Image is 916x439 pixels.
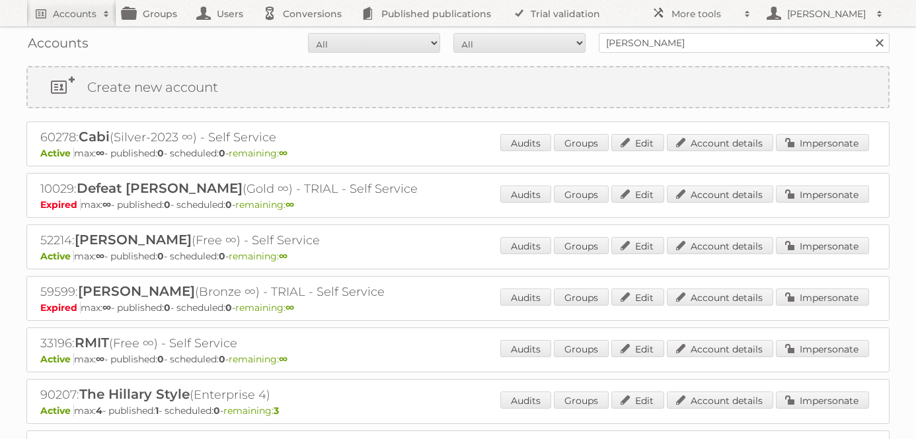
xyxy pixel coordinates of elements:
[500,134,551,151] a: Audits
[611,391,664,409] a: Edit
[229,147,287,159] span: remaining:
[75,232,192,248] span: [PERSON_NAME]
[667,340,773,357] a: Account details
[40,147,876,159] p: max: - published: - scheduled: -
[40,405,876,417] p: max: - published: - scheduled: -
[157,147,164,159] strong: 0
[279,250,287,262] strong: ∞
[500,391,551,409] a: Audits
[79,386,190,402] span: The Hillary Style
[554,186,609,203] a: Groups
[776,237,869,254] a: Impersonate
[77,180,243,196] span: Defeat [PERSON_NAME]
[40,283,503,300] h2: 59599: (Bronze ∞) - TRIAL - Self Service
[40,353,876,365] p: max: - published: - scheduled: -
[554,340,609,357] a: Groups
[235,199,294,211] span: remaining:
[223,405,279,417] span: remaining:
[784,7,870,20] h2: [PERSON_NAME]
[40,147,74,159] span: Active
[667,134,773,151] a: Account details
[500,237,551,254] a: Audits
[102,199,111,211] strong: ∞
[667,288,773,306] a: Account details
[500,288,551,306] a: Audits
[79,129,110,145] span: Cabi
[40,353,74,365] span: Active
[53,7,96,20] h2: Accounts
[611,186,664,203] a: Edit
[40,199,876,211] p: max: - published: - scheduled: -
[96,353,104,365] strong: ∞
[40,180,503,197] h2: 10029: (Gold ∞) - TRIAL - Self Service
[155,405,159,417] strong: 1
[40,302,876,314] p: max: - published: - scheduled: -
[500,186,551,203] a: Audits
[274,405,279,417] strong: 3
[554,288,609,306] a: Groups
[667,186,773,203] a: Account details
[164,302,171,314] strong: 0
[776,288,869,306] a: Impersonate
[40,129,503,146] h2: 60278: (Silver-2023 ∞) - Self Service
[611,134,664,151] a: Edit
[96,147,104,159] strong: ∞
[500,340,551,357] a: Audits
[102,302,111,314] strong: ∞
[40,386,503,403] h2: 90207: (Enterprise 4)
[164,199,171,211] strong: 0
[776,186,869,203] a: Impersonate
[611,288,664,306] a: Edit
[776,134,869,151] a: Impersonate
[78,283,195,299] span: [PERSON_NAME]
[40,250,876,262] p: max: - published: - scheduled: -
[96,250,104,262] strong: ∞
[671,7,738,20] h2: More tools
[225,302,232,314] strong: 0
[28,67,888,107] a: Create new account
[213,405,220,417] strong: 0
[40,335,503,352] h2: 33196: (Free ∞) - Self Service
[667,237,773,254] a: Account details
[286,199,294,211] strong: ∞
[554,134,609,151] a: Groups
[40,199,81,211] span: Expired
[219,353,225,365] strong: 0
[554,237,609,254] a: Groups
[286,302,294,314] strong: ∞
[776,391,869,409] a: Impersonate
[229,353,287,365] span: remaining:
[611,340,664,357] a: Edit
[40,232,503,249] h2: 52214: (Free ∞) - Self Service
[279,353,287,365] strong: ∞
[40,302,81,314] span: Expired
[40,405,74,417] span: Active
[235,302,294,314] span: remaining:
[225,199,232,211] strong: 0
[219,250,225,262] strong: 0
[229,250,287,262] span: remaining:
[667,391,773,409] a: Account details
[40,250,74,262] span: Active
[157,353,164,365] strong: 0
[279,147,287,159] strong: ∞
[554,391,609,409] a: Groups
[157,250,164,262] strong: 0
[75,335,109,351] span: RMIT
[776,340,869,357] a: Impersonate
[611,237,664,254] a: Edit
[96,405,102,417] strong: 4
[219,147,225,159] strong: 0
